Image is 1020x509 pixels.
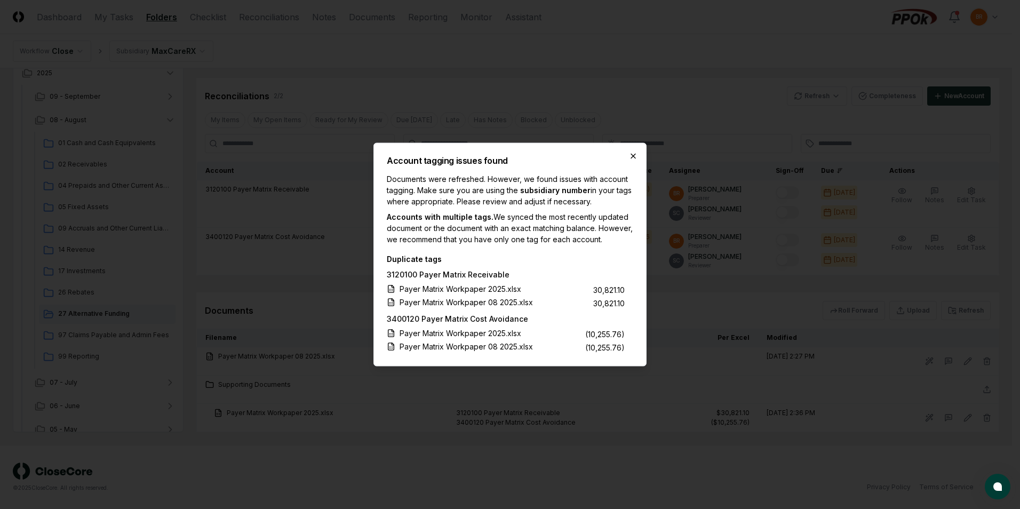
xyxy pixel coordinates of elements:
div: Duplicate tags [387,253,625,265]
a: Payer Matrix Workpaper 2025.xlsx [387,328,534,339]
div: 30,821.10 [593,298,625,309]
h2: Account tagging issues found [387,156,633,165]
a: Payer Matrix Workpaper 08 2025.xlsx [387,297,546,308]
div: 3400120 Payer Matrix Cost Avoidance [387,313,625,327]
div: (10,255.76) [585,342,625,353]
span: subsidiary number [520,186,591,195]
span: Accounts with multiple tags. [387,212,493,221]
div: Payer Matrix Workpaper 2025.xlsx [400,283,521,295]
div: Payer Matrix Workpaper 08 2025.xlsx [400,341,533,352]
div: (10,255.76) [585,329,625,340]
p: We synced the most recently updated document or the document with an exact matching balance. Howe... [387,211,633,245]
div: Payer Matrix Workpaper 08 2025.xlsx [400,297,533,308]
div: 30,821.10 [593,284,625,296]
div: Payer Matrix Workpaper 2025.xlsx [400,328,521,339]
div: 3120100 Payer Matrix Receivable [387,269,625,282]
a: Payer Matrix Workpaper 08 2025.xlsx [387,341,546,352]
a: Payer Matrix Workpaper 2025.xlsx [387,283,534,295]
p: Documents were refreshed. However, we found issues with account tagging. Make sure you are using ... [387,173,633,207]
